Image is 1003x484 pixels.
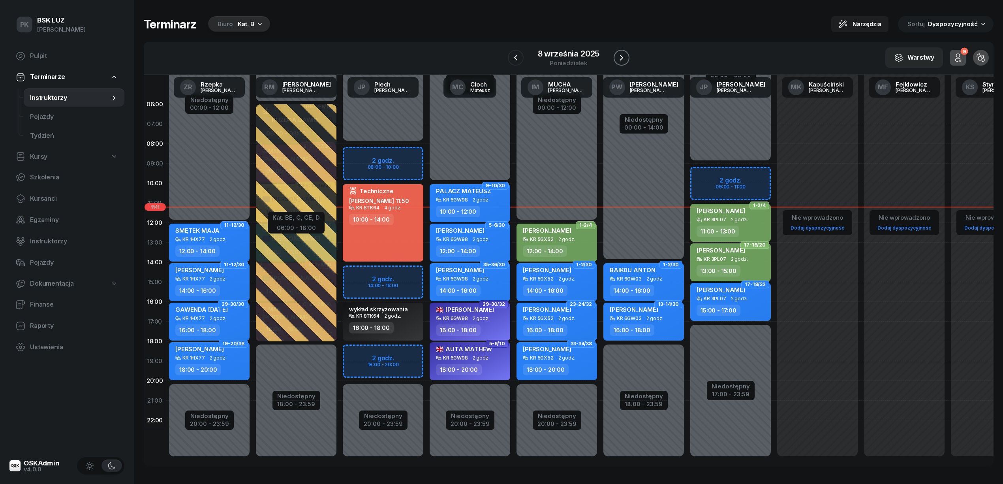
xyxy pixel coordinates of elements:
span: BAIK0U ANTON [610,266,656,274]
div: BSK LUZ [37,17,86,24]
a: Raporty [9,316,124,335]
div: Fejklowicz [896,81,934,87]
a: Kursanci [9,189,124,208]
span: Ustawienia [30,342,118,352]
span: 2 godz. [473,316,490,321]
div: KR 6GW98 [443,237,468,242]
div: [PERSON_NAME] [548,88,586,93]
span: 23-24/32 [570,303,592,305]
a: MCCiochMateusz [443,77,496,98]
div: KR 6GW98 [443,197,468,202]
a: MFFejklowicz[PERSON_NAME] [869,77,940,98]
button: Narzędzia [831,16,888,32]
div: Niedostępny [625,393,663,399]
span: 2 godz. [210,316,227,321]
div: 07:00 [144,114,166,134]
span: MF [878,84,888,90]
div: 14:00 - 16:00 [175,285,220,296]
span: 17-18/32 [745,284,766,285]
button: 9 [950,50,966,66]
div: Kapuściński [809,81,847,87]
button: Warstwy [885,47,943,68]
div: [PERSON_NAME] [282,81,331,87]
div: KR 5GX52 [530,316,554,321]
span: 11-12/30 [224,224,244,226]
span: [PERSON_NAME] [610,306,658,313]
a: Pojazdy [24,107,124,126]
div: 14:00 [144,252,166,272]
div: Warstwy [894,53,934,63]
span: 2 godz. [473,197,490,203]
span: [PERSON_NAME] [523,345,571,353]
span: Terminarze [30,72,65,82]
div: 10:00 - 14:00 [349,214,394,225]
div: Nie wprowadzono [787,213,847,223]
span: [PERSON_NAME] [436,227,485,234]
a: PW[PERSON_NAME][PERSON_NAME] [603,77,685,98]
span: Szkolenia [30,172,118,183]
span: Pojazdy [30,112,118,122]
div: 14:00 - 16:00 [436,285,481,296]
span: 29-30/32 [483,303,505,305]
div: 00:00 - 12:00 [537,103,576,111]
div: Biuro [218,19,233,29]
div: KR 3PL07 [704,296,726,301]
button: Nie wprowadzonoDodaj dyspozycyjność [874,211,934,234]
div: 10:00 - 12:00 [436,206,480,217]
div: 16:00 - 18:00 [610,324,654,336]
span: 2 godz. [384,313,401,319]
span: PW [611,84,623,90]
a: Dodaj dyspozycyjność [874,223,934,232]
span: 2 godz. [558,355,575,361]
div: Niedostępny [190,413,229,419]
span: [PERSON_NAME] [175,345,224,353]
span: 2 godz. [731,256,748,262]
a: IMMUCHA[PERSON_NAME] [521,77,592,98]
div: poniedziałek [538,60,600,66]
img: logo-xs@2x.png [9,460,21,471]
span: SMĘTEK MAJA [175,227,220,234]
span: 1-2/30 [663,264,679,266]
div: wykład skrzyżowania [349,306,408,313]
div: 06:00 [144,94,166,114]
span: Kursanci [30,194,118,204]
span: 5-6/10 [489,343,505,345]
span: 4 godz. [384,205,402,211]
span: ZR [184,84,192,90]
a: Finanse [9,295,124,314]
div: KR 1HX77 [182,316,205,321]
span: [PERSON_NAME] [523,227,571,234]
div: KR 8TK64 [356,313,379,318]
a: Pulpit [9,47,124,66]
span: JP [358,84,366,90]
a: MKKapuściński[PERSON_NAME] [782,77,853,98]
span: [PERSON_NAME] [436,306,494,313]
span: [PERSON_NAME] [436,266,485,274]
div: [PERSON_NAME] 11:50 [349,198,409,204]
span: [PERSON_NAME] [523,306,571,313]
button: Niedostępny20:00 - 23:59 [364,411,403,429]
div: [PERSON_NAME] [630,88,668,93]
div: OSKAdmin [24,460,60,467]
div: [PERSON_NAME] [630,81,678,87]
span: JP [700,84,708,90]
div: Niedostępny [537,97,576,103]
div: Nie wprowadzono [874,213,934,223]
span: 2 godz. [731,296,748,301]
button: Niedostępny18:00 - 23:59 [625,392,663,409]
button: Niedostępny00:00 - 12:00 [537,95,576,113]
div: 19:00 [144,351,166,371]
div: 08:00 [144,134,166,154]
div: 16:00 - 18:00 [436,324,481,336]
div: Piech [374,81,412,87]
div: 13:00 [144,233,166,252]
span: 11:11 [145,203,166,211]
span: Sortuj [907,19,926,29]
a: Pojazdy [9,253,124,272]
h1: Terminarz [144,17,196,31]
div: 16:00 - 18:00 [523,324,567,336]
a: Egzaminy [9,211,124,230]
span: Raporty [30,321,118,331]
div: KR 6GW03 [617,276,642,281]
span: 2 godz. [473,355,490,361]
